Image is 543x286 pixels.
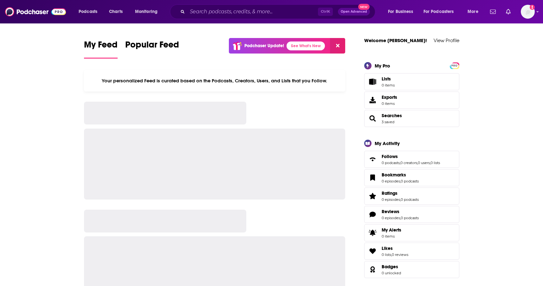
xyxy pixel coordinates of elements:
button: Show profile menu [521,5,535,19]
span: Ratings [364,187,459,205]
span: Lists [382,76,391,82]
span: Exports [382,94,397,100]
span: Badges [382,264,398,270]
div: Search podcasts, credits, & more... [176,4,381,19]
div: My Pro [375,63,390,69]
a: 0 lists [382,252,391,257]
img: User Profile [521,5,535,19]
a: 0 episodes [382,179,400,183]
button: open menu [419,7,463,17]
a: My Alerts [364,224,459,241]
span: Podcasts [79,7,97,16]
a: 0 podcasts [401,179,419,183]
a: Exports [364,92,459,109]
span: My Alerts [366,228,379,237]
span: Likes [364,243,459,260]
a: 3 saved [382,120,394,124]
a: 0 unlocked [382,271,401,275]
a: Searches [366,114,379,123]
button: open menu [131,7,166,17]
a: 0 lists [430,161,440,165]
input: Search podcasts, credits, & more... [187,7,318,17]
a: PRO [451,63,458,67]
span: Lists [366,77,379,86]
a: Searches [382,113,402,118]
a: Ratings [366,192,379,200]
span: For Business [388,7,413,16]
button: open menu [384,7,421,17]
a: Likes [382,245,408,251]
a: View Profile [434,37,459,43]
span: Ratings [382,190,398,196]
a: 0 users [418,161,430,165]
svg: Add a profile image [530,5,535,10]
span: My Feed [84,39,118,54]
a: 0 reviews [392,252,408,257]
span: More [468,7,478,16]
a: Follows [366,155,379,164]
a: Reviews [382,209,419,214]
a: 0 episodes [382,197,400,202]
span: Likes [382,245,393,251]
a: Show notifications dropdown [503,6,513,17]
span: PRO [451,63,458,68]
button: Open AdvancedNew [338,8,370,16]
span: New [358,4,370,10]
span: Searches [364,110,459,127]
a: Charts [105,7,126,17]
a: 0 podcasts [401,197,419,202]
a: Likes [366,247,379,256]
span: Charts [109,7,123,16]
a: 0 podcasts [401,216,419,220]
span: Badges [364,261,459,278]
span: 0 items [382,83,395,87]
span: Reviews [382,209,399,214]
span: Follows [364,151,459,168]
span: My Alerts [382,227,401,233]
span: For Podcasters [423,7,454,16]
span: Ctrl K [318,8,333,16]
a: Bookmarks [382,172,419,178]
a: Bookmarks [366,173,379,182]
span: Monitoring [135,7,158,16]
span: Exports [366,96,379,105]
span: 0 items [382,101,397,106]
span: Follows [382,154,398,159]
a: 0 episodes [382,216,400,220]
p: Podchaser Update! [244,43,284,48]
span: Popular Feed [125,39,179,54]
span: Reviews [364,206,459,223]
span: Lists [382,76,395,82]
a: Badges [382,264,401,270]
span: Bookmarks [382,172,406,178]
a: 0 podcasts [382,161,400,165]
button: open menu [463,7,486,17]
a: Ratings [382,190,419,196]
img: Podchaser - Follow, Share and Rate Podcasts [5,6,66,18]
span: , [400,161,400,165]
span: 0 items [382,234,401,238]
div: Your personalized Feed is curated based on the Podcasts, Creators, Users, and Lists that you Follow. [84,70,346,92]
div: My Activity [375,140,400,146]
span: Logged in as lcohen [521,5,535,19]
a: Popular Feed [125,39,179,59]
span: , [430,161,430,165]
a: Lists [364,73,459,90]
a: My Feed [84,39,118,59]
span: Open Advanced [341,10,367,13]
a: Welcome [PERSON_NAME]! [364,37,427,43]
span: Bookmarks [364,169,459,186]
a: See What's New [287,41,325,50]
a: Show notifications dropdown [488,6,498,17]
a: 0 creators [400,161,417,165]
button: open menu [74,7,106,17]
